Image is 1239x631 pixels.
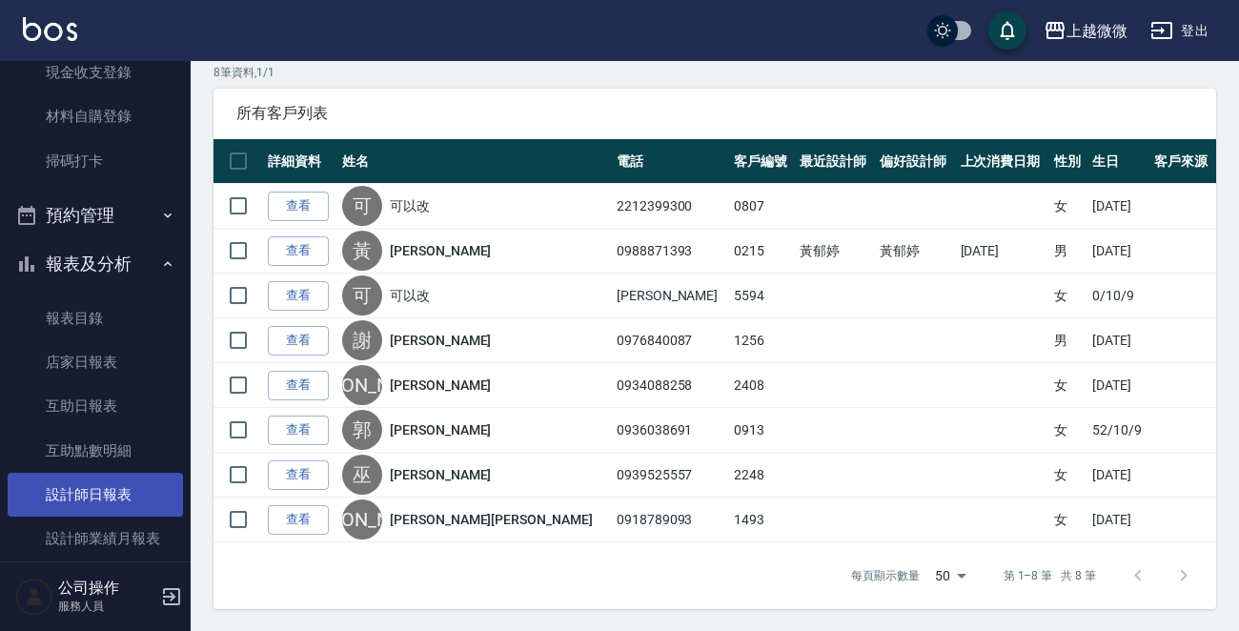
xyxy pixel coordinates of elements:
[875,229,955,274] td: 黃郁婷
[337,139,612,184] th: 姓名
[342,410,382,450] div: 郭
[612,229,729,274] td: 0988871393
[342,365,382,405] div: [PERSON_NAME]
[342,455,382,495] div: 巫
[268,281,329,311] a: 查看
[268,192,329,221] a: 查看
[875,139,955,184] th: 偏好設計師
[612,363,729,408] td: 0934088258
[612,139,729,184] th: 電話
[795,229,875,274] td: 黃郁婷
[729,184,795,229] td: 0807
[1149,139,1216,184] th: 客戶來源
[1049,408,1087,453] td: 女
[23,17,77,41] img: Logo
[8,384,183,428] a: 互助日報表
[8,429,183,473] a: 互助點數明細
[1049,453,1087,498] td: 女
[8,191,183,240] button: 預約管理
[268,326,329,356] a: 查看
[729,498,795,542] td: 1493
[268,505,329,535] a: 查看
[729,229,795,274] td: 0215
[1087,139,1149,184] th: 生日
[612,274,729,318] td: [PERSON_NAME]
[956,229,1050,274] td: [DATE]
[1049,274,1087,318] td: 女
[342,186,382,226] div: 可
[8,340,183,384] a: 店家日報表
[236,104,1193,123] span: 所有客戶列表
[729,139,795,184] th: 客戶編號
[8,296,183,340] a: 報表目錄
[58,579,155,598] h5: 公司操作
[268,460,329,490] a: 查看
[213,64,1216,81] p: 8 筆資料, 1 / 1
[390,286,430,305] a: 可以改
[795,139,875,184] th: 最近設計師
[1087,408,1149,453] td: 52/10/9
[956,139,1050,184] th: 上次消費日期
[15,578,53,616] img: Person
[342,320,382,360] div: 謝
[8,139,183,183] a: 掃碼打卡
[268,371,329,400] a: 查看
[263,139,337,184] th: 詳細資料
[1049,139,1087,184] th: 性別
[851,567,920,584] p: 每頁顯示數量
[1087,274,1149,318] td: 0/10/9
[729,274,795,318] td: 5594
[8,473,183,517] a: 設計師日報表
[342,275,382,315] div: 可
[612,318,729,363] td: 0976840087
[1087,184,1149,229] td: [DATE]
[988,11,1026,50] button: save
[1087,318,1149,363] td: [DATE]
[1087,498,1149,542] td: [DATE]
[612,453,729,498] td: 0939525557
[58,598,155,615] p: 服務人員
[612,184,729,229] td: 2212399300
[8,239,183,289] button: 報表及分析
[729,363,795,408] td: 2408
[8,517,183,560] a: 設計師業績月報表
[342,499,382,539] div: [PERSON_NAME]
[1049,363,1087,408] td: 女
[1049,229,1087,274] td: 男
[390,420,491,439] a: [PERSON_NAME]
[1066,19,1127,43] div: 上越微微
[729,408,795,453] td: 0913
[927,550,973,601] div: 50
[612,408,729,453] td: 0936038691
[268,416,329,445] a: 查看
[268,236,329,266] a: 查看
[390,331,491,350] a: [PERSON_NAME]
[8,51,183,94] a: 現金收支登錄
[729,453,795,498] td: 2248
[390,376,491,395] a: [PERSON_NAME]
[1087,363,1149,408] td: [DATE]
[1087,229,1149,274] td: [DATE]
[612,498,729,542] td: 0918789093
[1036,11,1135,51] button: 上越微微
[1049,184,1087,229] td: 女
[1049,498,1087,542] td: 女
[390,196,430,215] a: 可以改
[1143,13,1216,49] button: 登出
[390,241,491,260] a: [PERSON_NAME]
[390,510,593,529] a: [PERSON_NAME][PERSON_NAME]
[729,318,795,363] td: 1256
[1004,567,1096,584] p: 第 1–8 筆 共 8 筆
[342,231,382,271] div: 黃
[8,560,183,604] a: 每日非現金明細
[1049,318,1087,363] td: 男
[390,465,491,484] a: [PERSON_NAME]
[1087,453,1149,498] td: [DATE]
[8,94,183,138] a: 材料自購登錄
